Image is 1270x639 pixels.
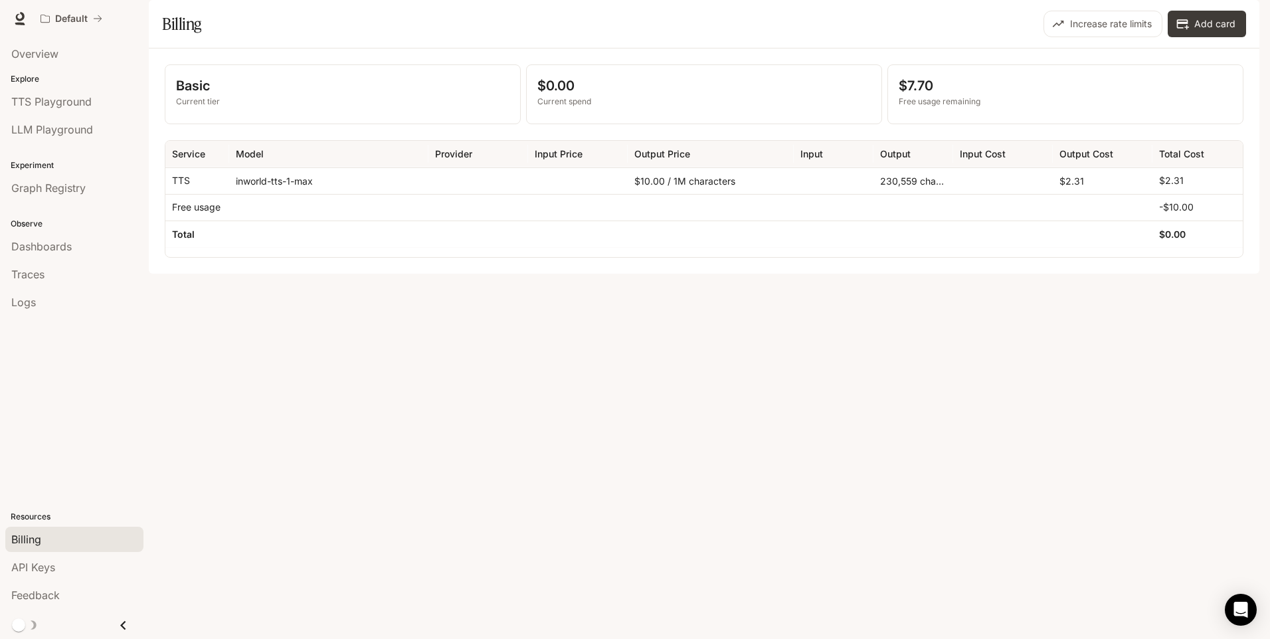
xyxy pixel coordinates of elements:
[880,148,911,159] div: Output
[236,148,264,159] div: Model
[628,167,794,194] div: $10.00 / 1M characters
[1059,148,1113,159] div: Output Cost
[537,76,871,96] p: $0.00
[1159,148,1204,159] div: Total Cost
[899,96,1232,108] p: Free usage remaining
[55,13,88,25] p: Default
[873,167,953,194] div: 230,559 characters
[634,148,690,159] div: Output Price
[1159,228,1186,241] h6: $0.00
[176,96,509,108] p: Current tier
[162,11,201,37] h1: Billing
[1159,174,1184,187] p: $2.31
[800,148,823,159] div: Input
[172,228,195,241] h6: Total
[1159,201,1194,214] p: -$10.00
[899,76,1232,96] p: $7.70
[535,148,583,159] div: Input Price
[537,96,871,108] p: Current spend
[960,148,1006,159] div: Input Cost
[1225,594,1257,626] div: Open Intercom Messenger
[435,148,472,159] div: Provider
[172,174,190,187] p: TTS
[1168,11,1246,37] button: Add card
[176,76,509,96] p: Basic
[172,148,205,159] div: Service
[35,5,108,32] button: All workspaces
[172,201,221,214] p: Free usage
[1053,167,1152,194] div: $2.31
[229,167,428,194] div: inworld-tts-1-max
[1043,11,1162,37] button: Increase rate limits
